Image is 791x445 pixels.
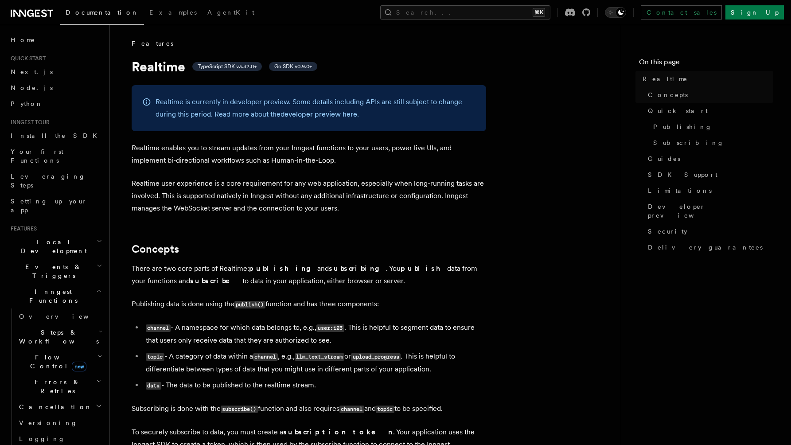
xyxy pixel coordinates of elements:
[156,96,475,121] p: Realtime is currently in developer preview. Some details including APIs are still subject to chan...
[207,9,254,16] span: AgentKit
[648,227,687,236] span: Security
[644,167,773,183] a: SDK Support
[639,57,773,71] h4: On this page
[643,74,688,83] span: Realtime
[605,7,626,18] button: Toggle dark mode
[11,68,53,75] span: Next.js
[11,173,86,189] span: Leveraging Steps
[401,264,447,273] strong: publish
[132,298,486,311] p: Publishing data is done using the function and has three components:
[648,154,680,163] span: Guides
[650,135,773,151] a: Subscribing
[351,353,401,361] code: upload_progress
[7,64,104,80] a: Next.js
[644,239,773,255] a: Delivery guarantees
[249,264,317,273] strong: publishing
[16,353,97,371] span: Flow Control
[198,63,257,70] span: TypeScript SDK v3.32.0+
[202,3,260,24] a: AgentKit
[16,374,104,399] button: Errors & Retries
[7,238,97,255] span: Local Development
[648,186,712,195] span: Limitations
[16,402,92,411] span: Cancellation
[132,59,486,74] h1: Realtime
[653,122,712,131] span: Publishing
[648,106,708,115] span: Quick start
[16,324,104,349] button: Steps & Workflows
[7,144,104,168] a: Your first Functions
[143,379,486,392] li: - The data to be published to the realtime stream.
[16,378,96,395] span: Errors & Retries
[7,119,50,126] span: Inngest tour
[274,63,312,70] span: Go SDK v0.9.0+
[7,32,104,48] a: Home
[146,353,164,361] code: topic
[644,199,773,223] a: Developer preview
[16,349,104,374] button: Flow Controlnew
[648,90,688,99] span: Concepts
[7,55,46,62] span: Quick start
[7,128,104,144] a: Install the SDK
[221,406,258,413] code: subscribe()
[66,9,139,16] span: Documentation
[234,301,265,308] code: publish()
[253,353,278,361] code: channel
[19,435,65,442] span: Logging
[132,262,486,287] p: There are two core parts of Realtime: and . You data from your functions and to data in your appl...
[11,132,102,139] span: Install the SDK
[644,87,773,103] a: Concepts
[16,415,104,431] a: Versioning
[144,3,202,24] a: Examples
[533,8,545,17] kbd: ⌘K
[281,110,357,118] a: developer preview here
[376,406,394,413] code: topic
[7,259,104,284] button: Events & Triggers
[7,287,96,305] span: Inngest Functions
[19,313,110,320] span: Overview
[329,264,386,273] strong: subscribing
[132,177,486,215] p: Realtime user experience is a core requirement for any web application, especially when long-runn...
[60,3,144,25] a: Documentation
[132,39,173,48] span: Features
[143,321,486,347] li: - A namespace for which data belongs to, e.g., . This is helpful to segment data to ensure that u...
[11,148,63,164] span: Your first Functions
[339,406,364,413] code: channel
[725,5,784,20] a: Sign Up
[7,168,104,193] a: Leveraging Steps
[7,262,97,280] span: Events & Triggers
[16,399,104,415] button: Cancellation
[11,100,43,107] span: Python
[132,243,179,255] a: Concepts
[72,362,86,371] span: new
[146,382,161,390] code: data
[641,5,722,20] a: Contact sales
[11,84,53,91] span: Node.js
[295,353,344,361] code: llm_text_stream
[149,9,197,16] span: Examples
[644,103,773,119] a: Quick start
[648,170,717,179] span: SDK Support
[283,428,393,436] strong: subscription token
[644,183,773,199] a: Limitations
[11,198,87,214] span: Setting up your app
[648,243,763,252] span: Delivery guarantees
[16,308,104,324] a: Overview
[132,142,486,167] p: Realtime enables you to stream updates from your Inngest functions to your users, power live UIs,...
[380,5,550,20] button: Search...⌘K
[16,328,99,346] span: Steps & Workflows
[7,225,37,232] span: Features
[7,193,104,218] a: Setting up your app
[648,202,773,220] span: Developer preview
[644,223,773,239] a: Security
[644,151,773,167] a: Guides
[7,96,104,112] a: Python
[7,234,104,259] button: Local Development
[639,71,773,87] a: Realtime
[650,119,773,135] a: Publishing
[190,277,242,285] strong: subscribe
[7,284,104,308] button: Inngest Functions
[653,138,724,147] span: Subscribing
[146,324,171,332] code: channel
[316,324,344,332] code: user:123
[7,80,104,96] a: Node.js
